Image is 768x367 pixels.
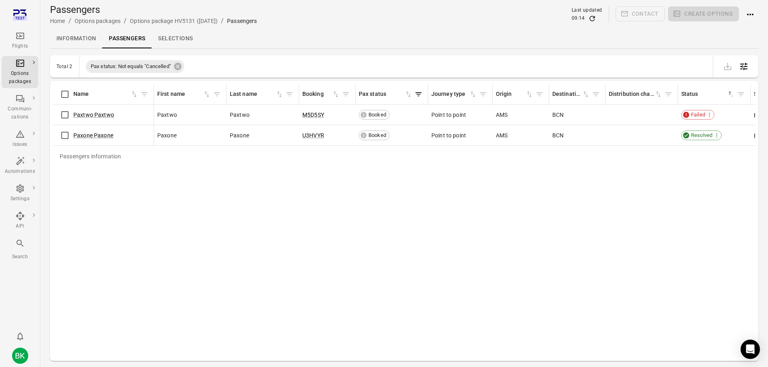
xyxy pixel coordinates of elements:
[477,88,489,100] button: Filter by journey type
[9,344,31,367] button: Bela Kanchan
[50,16,257,26] nav: Breadcrumbs
[69,16,71,26] li: /
[130,18,218,24] a: Options package HV5131 ([DATE])
[736,58,752,75] button: Open table configuration
[2,154,38,178] a: Automations
[609,90,662,99] span: Distribution channel
[230,90,283,99] div: Sort by last name in ascending order
[5,141,35,149] div: Issues
[496,90,533,99] div: Sort by origin in ascending order
[681,110,714,120] div: Failed
[552,90,582,99] div: Destination
[552,111,564,119] span: BCN
[366,131,389,139] span: Booked
[412,88,425,100] button: Filter by pax status
[688,111,708,119] span: Failed
[50,29,102,48] a: Information
[590,88,602,100] button: Filter by destination
[86,60,184,73] div: Pax status: Not equals "Cancelled"
[73,90,138,99] span: Name
[496,111,508,119] span: AMS
[496,131,508,139] span: AMS
[5,70,35,86] div: Options packages
[5,253,35,261] div: Search
[230,131,249,139] span: Paxone
[572,15,585,23] div: 09:14
[5,42,35,50] div: Flights
[73,132,113,139] a: Paxone Paxone
[157,90,211,99] span: First name
[496,90,525,99] div: Origin
[157,90,203,99] div: First name
[152,29,199,48] a: Selections
[2,56,38,88] a: Options packages
[50,29,758,48] div: Local navigation
[2,29,38,53] a: Flights
[5,195,35,203] div: Settings
[741,340,760,359] div: Open Intercom Messenger
[431,131,466,139] span: Point to point
[2,181,38,205] a: Settings
[302,132,324,139] a: U3HVYR
[302,112,324,118] a: M5D5SY
[616,6,665,23] span: Please make a selection to create communications
[5,168,35,176] div: Automations
[283,88,296,100] button: Filter by last name
[431,90,469,99] div: Journey type
[340,88,352,100] button: Filter by booking
[496,90,533,99] span: Origin
[302,90,340,99] div: Sort by booking in ascending order
[56,64,73,69] div: Total 2
[609,90,654,99] div: Distribution channel
[720,62,736,70] span: Please make a selection to export
[157,90,211,99] div: Sort by first name in ascending order
[366,111,389,119] span: Booked
[302,90,340,99] span: Booking
[102,29,152,48] a: Passengers
[75,18,121,24] a: Options packages
[302,90,332,99] div: Booking
[2,209,38,233] a: API
[211,88,223,100] span: Filter by first name
[742,6,758,23] button: Actions
[359,90,404,99] div: Pax status
[668,6,739,23] span: Please make a selection to create an option package
[5,222,35,230] div: API
[552,90,590,99] span: Destination
[572,6,602,15] div: Last updated
[533,88,545,100] button: Filter by origin
[73,90,138,99] div: Sort by name in ascending order
[431,90,477,99] div: Sort by journey type in ascending order
[138,88,150,100] span: Filter by name
[2,127,38,151] a: Issues
[227,17,257,25] div: Passengers
[359,90,412,99] div: Sort by pax status in ascending order
[86,62,176,70] span: Pax status: Not equals "Cancelled"
[50,18,65,24] a: Home
[157,131,177,139] span: Paxone
[157,111,177,119] span: Paxtwo
[609,90,662,99] div: Sort by distribution channel in ascending order
[688,131,715,139] span: Resolved
[359,90,412,99] span: Pax status
[230,111,250,119] span: Paxtwo
[73,90,130,99] div: Name
[431,111,466,119] span: Point to point
[73,112,114,118] a: Paxtwo Paxtwo
[2,91,38,124] a: Communi-cations
[735,88,747,100] button: Filter by status
[588,15,596,23] button: Refresh data
[12,328,28,344] button: Notifications
[2,236,38,263] button: Search
[681,90,735,99] div: Sort by status in descending order
[681,131,722,140] div: Resolved
[124,16,127,26] li: /
[230,90,275,99] div: Last name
